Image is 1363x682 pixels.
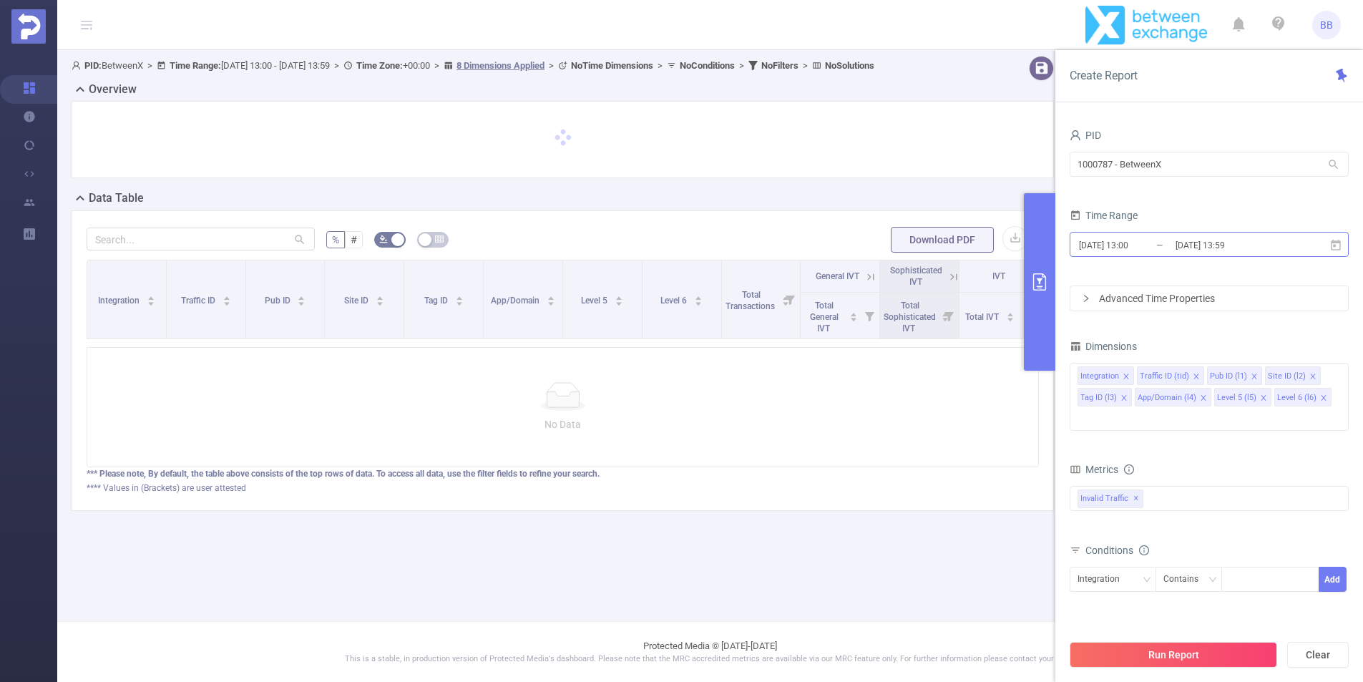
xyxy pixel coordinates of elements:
i: icon: caret-down [298,300,306,304]
i: icon: down [1143,575,1151,585]
i: icon: user [1070,130,1081,141]
span: > [544,60,558,71]
i: icon: close [1251,373,1258,381]
i: icon: caret-up [1006,311,1014,315]
li: Tag ID (l3) [1078,388,1132,406]
div: Sort [455,294,464,303]
li: Traffic ID (tid) [1137,366,1204,385]
li: Level 6 (l6) [1274,388,1332,406]
span: Metrics [1070,464,1118,475]
p: This is a stable, in production version of Protected Media's dashboard. Please note that the MRC ... [93,653,1327,666]
b: No Filters [761,60,798,71]
p: No Data [99,416,1027,432]
i: icon: close [1193,373,1200,381]
span: App/Domain [491,296,542,306]
i: icon: close [1123,373,1130,381]
button: Clear [1287,642,1349,668]
span: Invalid Traffic [1078,489,1143,508]
span: BetweenX [DATE] 13:00 - [DATE] 13:59 +00:00 [72,60,874,71]
div: Level 5 (l5) [1217,389,1256,407]
span: Dimensions [1070,341,1137,352]
i: icon: user [72,61,84,70]
i: icon: info-circle [1139,545,1149,555]
div: *** Please note, By default, the table above consists of the top rows of data. To access all data... [87,467,1039,480]
span: > [735,60,748,71]
li: Level 5 (l5) [1214,388,1271,406]
span: # [351,234,357,245]
i: icon: caret-up [695,294,703,298]
span: > [798,60,812,71]
div: Sort [297,294,306,303]
i: icon: info-circle [1124,464,1134,474]
b: Time Range: [170,60,221,71]
div: Sort [223,294,231,303]
div: Sort [147,294,155,303]
div: Contains [1163,567,1208,591]
button: Run Report [1070,642,1277,668]
i: icon: caret-down [223,300,230,304]
i: icon: caret-up [850,311,858,315]
span: > [653,60,667,71]
i: icon: down [1208,575,1217,585]
input: Search... [87,228,315,250]
i: icon: table [435,235,444,243]
i: icon: caret-up [147,294,155,298]
span: Traffic ID [181,296,218,306]
div: **** Values in (Brackets) are user attested [87,482,1039,495]
div: Sort [694,294,703,303]
input: End date [1174,235,1290,255]
i: icon: caret-up [455,294,463,298]
span: IVT [992,271,1005,281]
div: icon: rightAdvanced Time Properties [1070,286,1348,311]
div: App/Domain (l4) [1138,389,1196,407]
li: App/Domain (l4) [1135,388,1211,406]
i: icon: caret-up [298,294,306,298]
img: Protected Media [11,9,46,44]
span: Level 6 [660,296,689,306]
div: Sort [1006,311,1015,319]
i: icon: close [1309,373,1316,381]
li: Integration [1078,366,1134,385]
span: Total General IVT [810,301,839,333]
i: icon: close [1200,394,1207,403]
i: icon: caret-down [376,300,384,304]
b: PID: [84,60,102,71]
i: icon: caret-up [615,294,623,298]
i: icon: caret-down [455,300,463,304]
i: icon: caret-down [1006,316,1014,320]
i: icon: close [1260,394,1267,403]
i: icon: caret-down [147,300,155,304]
i: Filter menu [1018,293,1038,338]
i: icon: close [1320,394,1327,403]
b: No Conditions [680,60,735,71]
div: Sort [547,294,555,303]
div: Sort [615,294,623,303]
h2: Data Table [89,190,144,207]
span: Level 5 [581,296,610,306]
span: ✕ [1133,490,1139,507]
span: Conditions [1085,545,1149,556]
span: Site ID [344,296,371,306]
span: Time Range [1070,210,1138,221]
i: Filter menu [859,293,879,338]
b: Time Zone: [356,60,403,71]
i: icon: caret-down [850,316,858,320]
span: PID [1070,130,1101,141]
i: Filter menu [939,293,959,338]
i: icon: caret-up [376,294,384,298]
span: % [332,234,339,245]
button: Download PDF [891,227,994,253]
i: icon: caret-up [223,294,230,298]
i: icon: caret-up [547,294,555,298]
h2: Overview [89,81,137,98]
span: > [330,60,343,71]
span: Total IVT [965,312,1001,322]
span: Total Transactions [726,290,777,311]
footer: Protected Media © [DATE]-[DATE] [57,621,1363,682]
u: 8 Dimensions Applied [456,60,544,71]
span: Pub ID [265,296,293,306]
div: Sort [849,311,858,319]
span: General IVT [816,271,859,281]
li: Site ID (l2) [1265,366,1321,385]
span: > [430,60,444,71]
